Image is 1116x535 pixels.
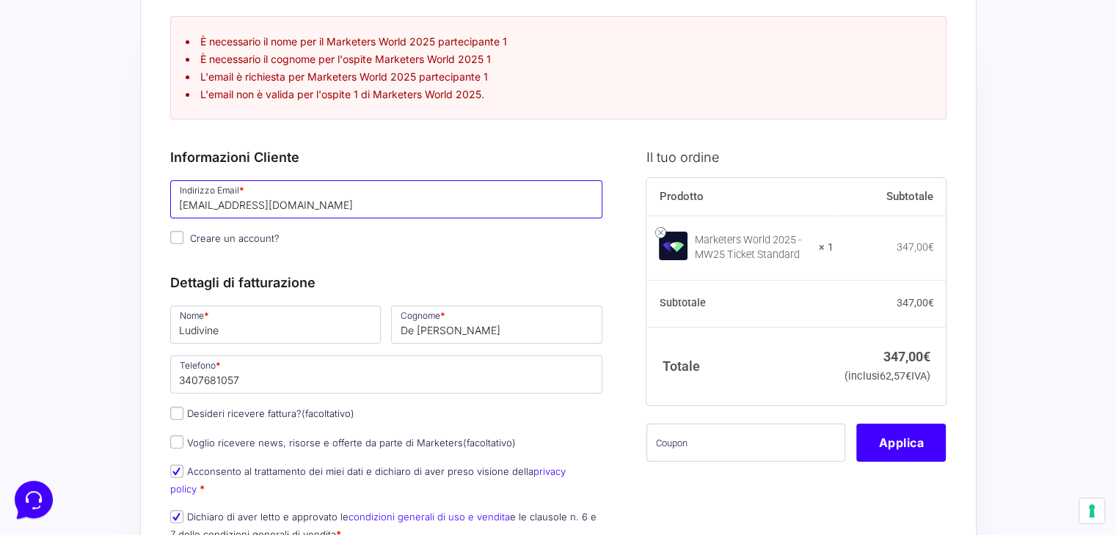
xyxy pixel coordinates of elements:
[170,465,183,478] input: Acconsento al trattamento dei miei dati e dichiaro di aver preso visione dellaprivacy policy
[646,178,834,216] th: Prodotto
[896,297,933,309] bdi: 347,00
[834,178,947,216] th: Subtotale
[1079,498,1104,523] button: Le tue preferenze relative al consenso per le tecnologie di tracciamento
[186,69,931,84] li: L'email è richiesta per Marketers World 2025 partecipante 1
[226,421,247,434] p: Aiuto
[391,306,602,344] input: Cognome *
[896,241,933,253] bdi: 347,00
[927,241,933,253] span: €
[44,421,69,434] p: Home
[170,435,183,449] input: Voglio ricevere news, risorse e offerte da parte di Marketers(facoltativo)
[186,34,931,49] li: È necessario il nome per il Marketers World 2025 partecipante 1
[927,297,933,309] span: €
[883,349,930,364] bdi: 347,00
[170,147,603,167] h3: Informazioni Cliente
[70,82,100,111] img: dark
[23,182,114,193] span: Trova una risposta
[12,12,247,35] h2: Ciao da Marketers 👋
[186,51,931,67] li: È necessario il cognome per l'ospite Marketers World 2025 1
[170,465,566,494] a: privacy policy
[819,240,834,255] strong: × 1
[170,273,603,292] h3: Dettagli di fatturazione
[923,349,930,364] span: €
[192,400,282,434] button: Aiuto
[170,437,516,449] label: Voglio ricevere news, risorse e offerte da parte di Marketers
[170,407,354,419] label: Desideri ricevere fattura?
[186,86,931,102] li: L'email non è valida per l'ospite 1 di Marketers World 2025.
[646,147,946,167] h3: Il tuo ordine
[156,182,270,193] a: Apri Centro Assistenza
[646,327,834,405] th: Totale
[12,478,56,522] iframe: Customerly Messenger Launcher
[695,233,809,262] div: Marketers World 2025 - MW25 Ticket Standard
[47,82,76,111] img: dark
[190,232,280,244] span: Creare un account?
[23,82,53,111] img: dark
[170,465,566,494] label: Acconsento al trattamento dei miei dati e dichiaro di aver preso visione della
[170,180,603,218] input: Indirizzo Email *
[659,232,688,260] img: Marketers World 2025 - MW25 Ticket Standard
[349,511,510,523] a: condizioni generali di uso e vendita
[95,132,216,144] span: Inizia una conversazione
[646,281,834,328] th: Subtotale
[856,424,946,462] button: Applica
[33,213,240,228] input: Cerca un articolo...
[170,231,183,244] input: Creare un account?
[463,437,516,449] span: (facoltativo)
[102,400,192,434] button: Messaggi
[905,370,911,383] span: €
[23,123,270,152] button: Inizia una conversazione
[127,421,167,434] p: Messaggi
[170,510,183,523] input: Dichiaro di aver letto e approvato lecondizioni generali di uso e venditae le clausole n. 6 e 7 d...
[12,400,102,434] button: Home
[880,370,911,383] span: 62,57
[23,59,125,70] span: Le tue conversazioni
[170,407,183,420] input: Desideri ricevere fattura?(facoltativo)
[302,407,354,419] span: (facoltativo)
[845,370,930,383] small: (inclusi IVA)
[646,424,845,462] input: Coupon
[170,306,382,344] input: Nome *
[170,355,603,394] input: Telefono *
